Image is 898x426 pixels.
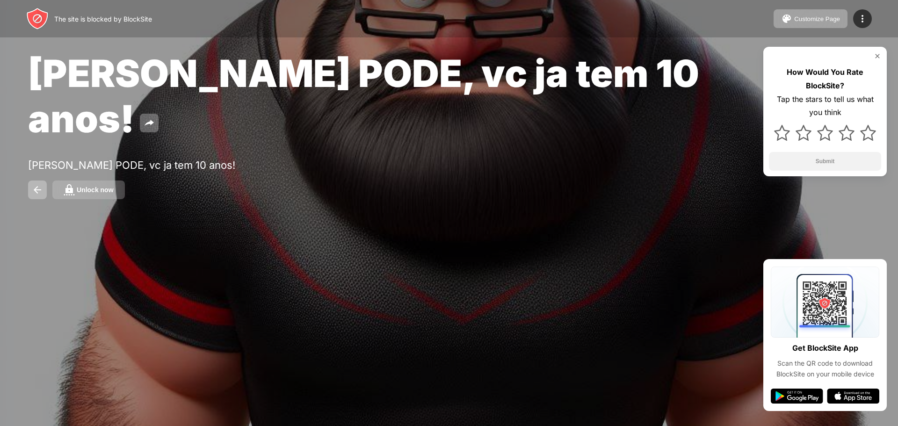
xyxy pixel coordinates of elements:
div: Customize Page [794,15,840,22]
img: star.svg [860,125,876,141]
button: Customize Page [774,9,847,28]
div: The site is blocked by BlockSite [54,15,152,23]
div: How Would You Rate BlockSite? [769,65,881,93]
div: Tap the stars to tell us what you think [769,93,881,120]
button: Unlock now [52,181,125,199]
img: google-play.svg [771,389,823,404]
img: pallet.svg [781,13,792,24]
div: Get BlockSite App [792,341,858,355]
img: star.svg [796,125,811,141]
img: back.svg [32,184,43,195]
img: star.svg [839,125,855,141]
img: header-logo.svg [26,7,49,30]
div: Unlock now [77,186,114,194]
div: Scan the QR code to download BlockSite on your mobile device [771,358,879,379]
img: share.svg [144,117,155,129]
img: star.svg [774,125,790,141]
img: rate-us-close.svg [874,52,881,60]
span: [PERSON_NAME] PODE, vc ja tem 10 anos! [28,51,699,141]
img: qrcode.svg [771,267,879,338]
img: star.svg [817,125,833,141]
img: menu-icon.svg [857,13,868,24]
img: password.svg [64,184,75,195]
div: [PERSON_NAME] PODE, vc ja tem 10 anos! [28,159,317,171]
img: app-store.svg [827,389,879,404]
button: Submit [769,152,881,171]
